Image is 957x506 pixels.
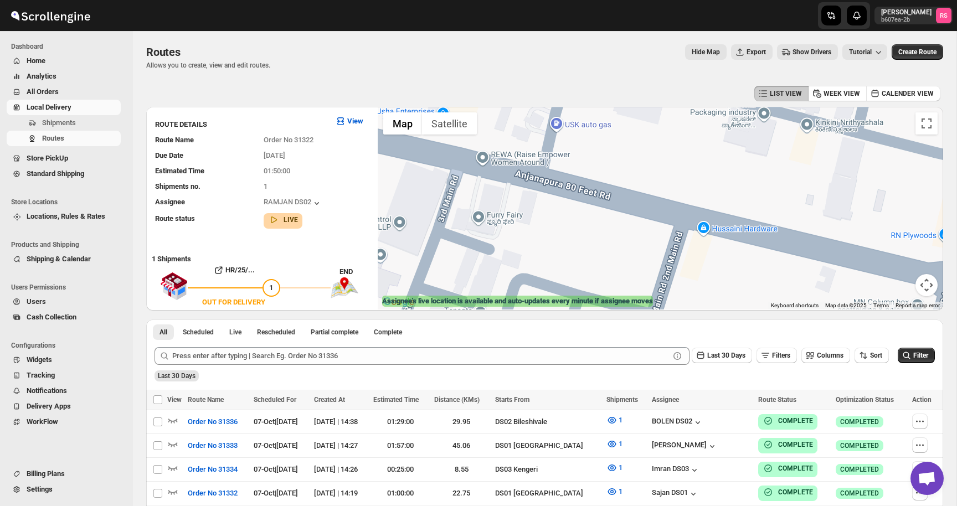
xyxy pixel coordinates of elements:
[7,294,121,309] button: Users
[339,266,372,277] div: END
[840,489,879,498] span: COMPLETED
[373,464,428,475] div: 00:25:00
[763,487,813,498] button: COMPLETE
[254,441,298,450] span: 07-Oct | [DATE]
[495,464,600,475] div: DS03 Kengeri
[27,169,84,178] span: Standard Shipping
[600,459,629,477] button: 1
[434,464,488,475] div: 8.55
[892,44,943,60] button: Create Route
[11,42,125,51] span: Dashboard
[600,411,629,429] button: 1
[619,416,622,424] span: 1
[771,302,819,309] button: Keyboard shortcuts
[172,347,670,365] input: Press enter after typing | Search Eg. Order No 31336
[873,302,889,308] a: Terms (opens in new tab)
[181,413,244,431] button: Order No 31336
[314,488,367,499] div: [DATE] | 14:19
[7,383,121,399] button: Notifications
[7,115,121,131] button: Shipments
[866,86,940,101] button: CALENDER VIEW
[731,44,773,60] button: Export
[314,440,367,451] div: [DATE] | 14:27
[264,198,322,209] button: RAMJAN DS02
[495,440,600,451] div: DS01 [GEOGRAPHIC_DATA]
[801,348,850,363] button: Columns
[7,414,121,430] button: WorkFlow
[434,416,488,427] div: 29.95
[311,328,358,337] span: Partial complete
[495,416,600,427] div: DS02 Bileshivale
[11,240,125,249] span: Products and Shipping
[881,8,932,17] p: [PERSON_NAME]
[685,44,727,60] button: Map action label
[42,134,64,142] span: Routes
[155,198,185,206] span: Assignee
[910,462,944,495] div: Open chat
[155,167,204,175] span: Estimated Time
[692,348,752,363] button: Last 30 Days
[606,396,638,404] span: Shipments
[268,214,298,225] button: LIVE
[155,151,183,159] span: Due Date
[254,417,298,426] span: 07-Oct | [DATE]
[328,112,370,130] button: View
[159,328,167,337] span: All
[770,89,802,98] span: LIST VIEW
[153,324,174,340] button: All routes
[652,417,703,428] button: BOLEN DS02
[495,396,529,404] span: Starts From
[840,465,879,474] span: COMPLETED
[27,72,56,80] span: Analytics
[619,463,622,472] span: 1
[825,302,867,308] span: Map data ©2025
[27,417,58,426] span: WorkFlow
[772,352,790,359] span: Filters
[763,415,813,426] button: COMPLETE
[7,131,121,146] button: Routes
[382,296,653,307] label: Assignee's live location is available and auto-updates every minute if assignee moves
[652,464,700,476] div: Imran DS03
[763,463,813,474] button: COMPLETE
[380,295,417,309] img: Google
[7,399,121,414] button: Delivery Apps
[314,416,367,427] div: [DATE] | 14:38
[181,461,244,478] button: Order No 31334
[849,48,872,56] span: Tutorial
[284,216,298,224] b: LIVE
[225,266,255,274] b: HR/25/...
[913,352,928,359] span: Filter
[652,441,718,452] button: [PERSON_NAME]
[936,8,951,23] span: Romil Seth
[7,482,121,497] button: Settings
[269,283,273,292] span: 1
[373,396,419,404] span: Estimated Time
[374,328,402,337] span: Complete
[915,112,938,135] button: Toggle fullscreen view
[7,69,121,84] button: Analytics
[188,440,238,451] span: Order No 31333
[882,89,934,98] span: CALENDER VIEW
[373,440,428,451] div: 01:57:00
[27,386,67,395] span: Notifications
[183,328,214,337] span: Scheduled
[331,277,358,298] img: trip_end.png
[422,112,477,135] button: Show satellite imagery
[692,48,720,56] span: Hide Map
[146,45,181,59] span: Routes
[314,396,345,404] span: Created At
[777,44,838,60] button: Show Drivers
[11,283,125,292] span: Users Permissions
[652,488,699,499] button: Sajan DS01
[383,112,422,135] button: Show street map
[898,348,935,363] button: Filter
[27,485,53,493] span: Settings
[912,396,932,404] span: Action
[264,136,313,144] span: Order No 31322
[264,151,285,159] span: [DATE]
[7,84,121,100] button: All Orders
[915,274,938,296] button: Map camera controls
[855,348,889,363] button: Sort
